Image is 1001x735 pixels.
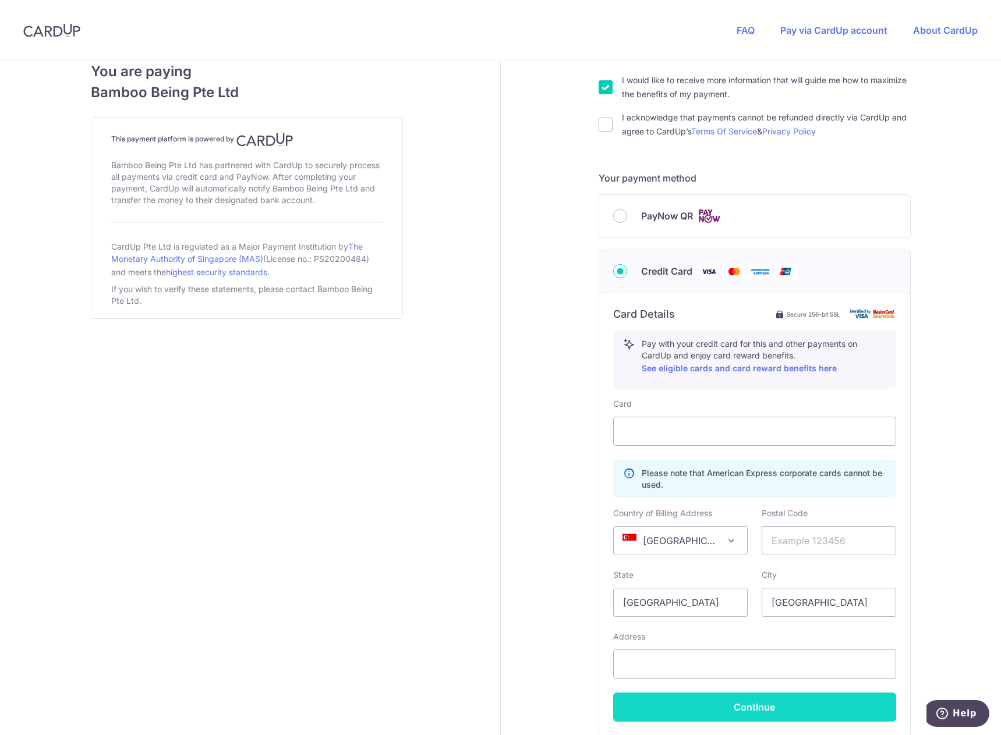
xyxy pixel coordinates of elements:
[774,264,797,279] img: Union Pay
[762,526,896,555] input: Example 123456
[613,631,645,642] label: Address
[850,309,896,319] img: card secure
[599,171,911,185] h5: Your payment method
[111,237,383,281] div: CardUp Pte Ltd is regulated as a Major Payment Institution by (License no.: PS20200484) and meets...
[91,82,403,103] span: Bamboo Being Pte Ltd
[780,24,887,36] a: Pay via CardUp account
[691,126,757,136] a: Terms Of Service
[613,693,896,722] button: Continue
[622,111,911,139] label: I acknowledge that payments cannot be refunded directly via CardUp and agree to CardUp’s &
[642,467,886,491] p: Please note that American Express corporate cards cannot be used.
[762,569,777,581] label: City
[613,209,896,223] div: PayNow QR Cards logo
[236,133,293,147] img: CardUp
[613,526,748,555] span: Singapore
[642,363,837,373] a: See eligible cards and card reward benefits here
[111,157,383,208] div: Bamboo Being Pte Ltd has partnered with CardUp to securely process all payments via credit card a...
[613,398,632,410] label: Card
[723,264,746,279] img: Mastercard
[913,24,978,36] a: About CardUp
[111,281,383,309] div: If you wish to verify these statements, please contact Bamboo Being Pte Ltd.
[641,209,693,223] span: PayNow QR
[737,24,755,36] a: FAQ
[762,507,808,519] label: Postal Code
[613,507,712,519] label: Country of Billing Address
[166,267,267,277] a: highest security standards
[748,264,772,279] img: American Express
[762,126,816,136] a: Privacy Policy
[697,264,720,279] img: Visa
[23,23,80,37] img: CardUp
[787,310,840,319] span: Secure 256-bit SSL
[642,338,886,375] p: Pay with your credit card for this and other payments on CardUp and enjoy card reward benefits.
[623,424,886,438] iframe: Secure card payment input frame
[698,209,721,223] img: Cards logo
[91,61,403,82] span: You are paying
[111,133,383,147] h4: This payment platform is powered by
[622,73,911,101] label: I would like to receive more information that will guide me how to maximize the benefits of my pa...
[641,264,692,278] span: Credit Card
[613,569,634,581] label: State
[926,700,989,729] iframe: Opens a widget where you can find more information
[613,264,896,279] div: Credit Card Visa Mastercard American Express Union Pay
[614,527,747,555] span: Singapore
[613,307,675,321] h6: Card Details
